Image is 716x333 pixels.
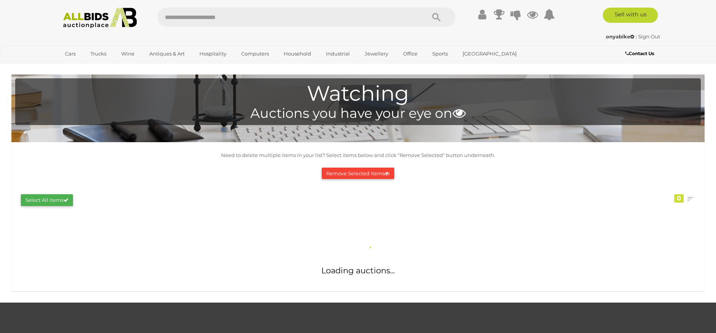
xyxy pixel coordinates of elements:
[60,48,81,60] a: Cars
[321,48,355,60] a: Industrial
[427,48,453,60] a: Sports
[85,48,111,60] a: Trucks
[360,48,393,60] a: Jewellery
[635,33,637,40] span: |
[458,48,522,60] a: [GEOGRAPHIC_DATA]
[19,106,697,121] h4: Auctions you have your eye on
[674,194,684,203] div: 0
[638,33,660,40] a: Sign Out
[322,168,394,179] button: Remove Selected Items
[144,48,190,60] a: Antiques & Art
[236,48,274,60] a: Computers
[398,48,422,60] a: Office
[417,8,455,27] button: Search
[15,151,701,160] p: Need to delete multiple items in your list? Select items below and click "Remove Selected" button...
[279,48,316,60] a: Household
[59,8,141,29] img: Allbids.com.au
[606,33,635,40] a: onyabike
[603,8,658,23] a: Sell with us
[21,194,73,206] button: Select All items
[625,49,656,58] a: Contact Us
[321,266,395,275] span: Loading auctions...
[116,48,139,60] a: Wine
[194,48,231,60] a: Hospitality
[625,51,654,56] b: Contact Us
[19,82,697,105] h1: Watching
[606,33,634,40] strong: onyabike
